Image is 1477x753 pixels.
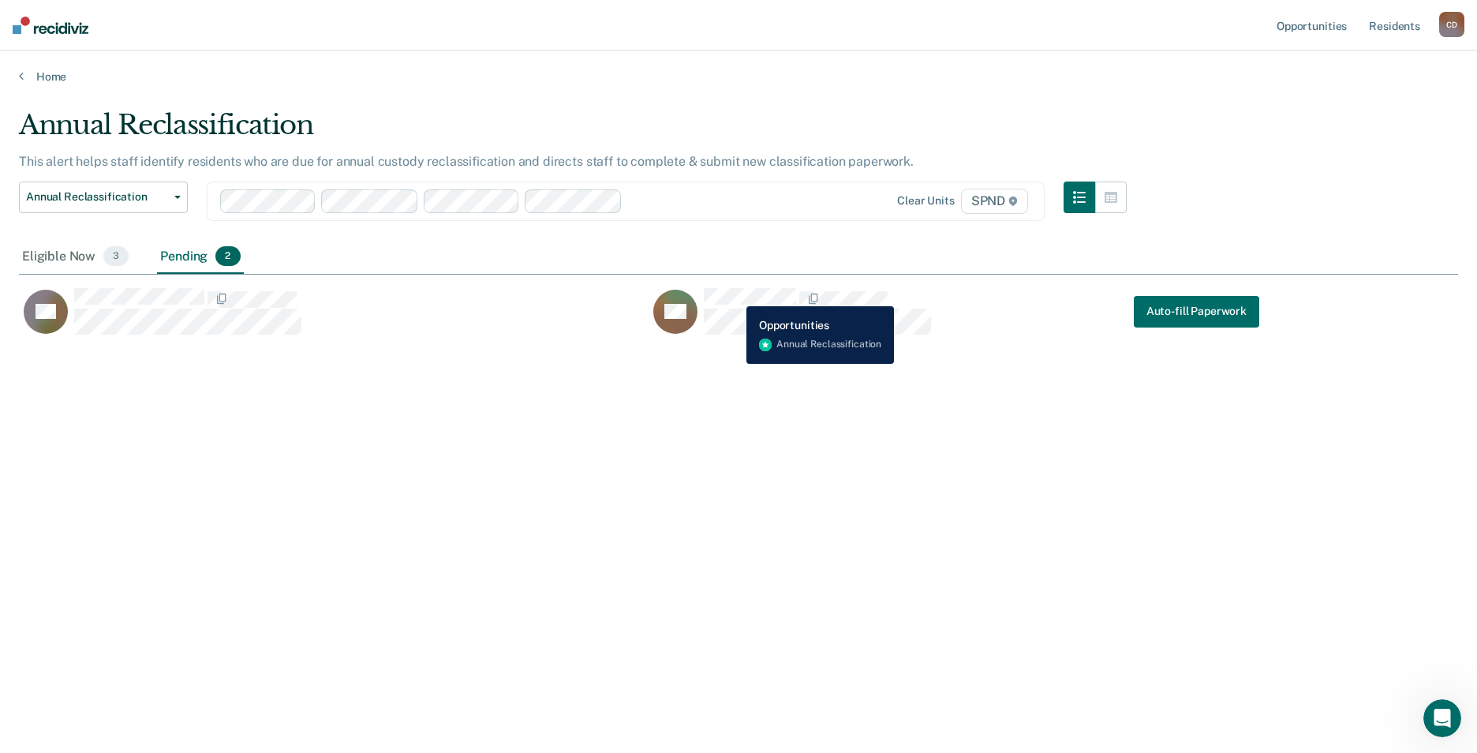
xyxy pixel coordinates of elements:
[13,17,88,34] img: Recidiviz
[103,246,129,267] span: 3
[649,287,1278,350] div: CaseloadOpportunityCell-00444851
[1134,296,1259,328] a: Navigate to form link
[961,189,1028,214] span: SPND
[157,240,243,275] div: Pending2
[1439,12,1464,37] div: C D
[1134,296,1259,328] button: Auto-fill Paperwork
[897,194,955,208] div: Clear units
[19,154,914,169] p: This alert helps staff identify residents who are due for annual custody reclassification and dir...
[1439,12,1464,37] button: CD
[19,287,649,350] div: CaseloadOpportunityCell-00567797
[19,109,1127,154] div: Annual Reclassification
[19,182,188,213] button: Annual Reclassification
[1423,699,1461,737] iframe: Intercom live chat
[26,190,168,204] span: Annual Reclassification
[215,246,240,267] span: 2
[19,240,132,275] div: Eligible Now3
[19,69,1458,84] a: Home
